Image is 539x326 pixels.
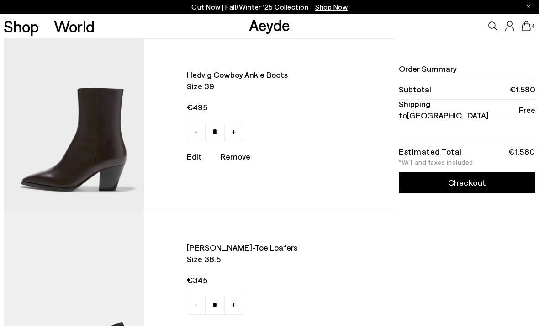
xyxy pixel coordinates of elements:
[187,296,206,315] a: -
[399,98,519,121] span: Shipping to
[399,172,535,193] a: Checkout
[232,126,236,137] span: +
[399,159,535,166] div: *VAT and taxes included
[187,80,339,92] span: Size 39
[187,242,339,253] span: [PERSON_NAME]-toe loafers
[531,24,535,29] span: 4
[510,84,535,95] span: €1.580
[195,126,198,137] span: -
[187,253,339,265] span: Size 38.5
[54,18,95,34] a: World
[508,148,535,155] div: €1.580
[187,274,339,286] span: €345
[407,110,489,120] span: [GEOGRAPHIC_DATA]
[187,151,202,161] a: Edit
[519,104,535,116] span: Free
[191,1,348,13] p: Out Now | Fall/Winter ‘25 Collection
[399,79,535,100] li: Subtotal
[232,299,236,310] span: +
[221,151,250,161] u: Remove
[249,15,290,34] a: Aeyde
[187,102,339,113] span: €495
[4,39,144,212] img: AEYDE_HEDVIGCALFLEATHERMOKA_1_580x.jpg
[187,123,206,141] a: -
[315,3,348,11] span: Navigate to /collections/new-in
[224,123,243,141] a: +
[224,296,243,315] a: +
[195,299,198,310] span: -
[399,59,535,79] li: Order Summary
[399,148,462,155] div: Estimated Total
[4,18,39,34] a: Shop
[187,69,339,80] span: Hedvig cowboy ankle boots
[522,21,531,31] a: 4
